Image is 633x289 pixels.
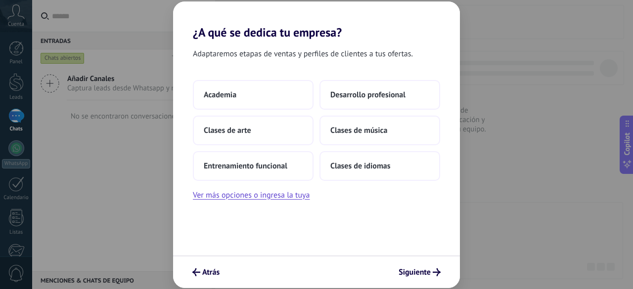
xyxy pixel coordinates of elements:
[204,90,236,100] span: Academia
[193,116,314,145] button: Clases de arte
[188,264,224,281] button: Atrás
[319,116,440,145] button: Clases de música
[202,269,220,276] span: Atrás
[193,47,413,60] span: Adaptaremos etapas de ventas y perfiles de clientes a tus ofertas.
[399,269,431,276] span: Siguiente
[394,264,445,281] button: Siguiente
[330,90,406,100] span: Desarrollo profesional
[204,161,287,171] span: Entrenamiento funcional
[193,151,314,181] button: Entrenamiento funcional
[319,151,440,181] button: Clases de idiomas
[319,80,440,110] button: Desarrollo profesional
[193,80,314,110] button: Academia
[173,1,460,40] h2: ¿A qué se dedica tu empresa?
[204,125,251,135] span: Clases de arte
[193,189,310,202] button: Ver más opciones o ingresa la tuya
[330,161,390,171] span: Clases de idiomas
[330,125,387,135] span: Clases de música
